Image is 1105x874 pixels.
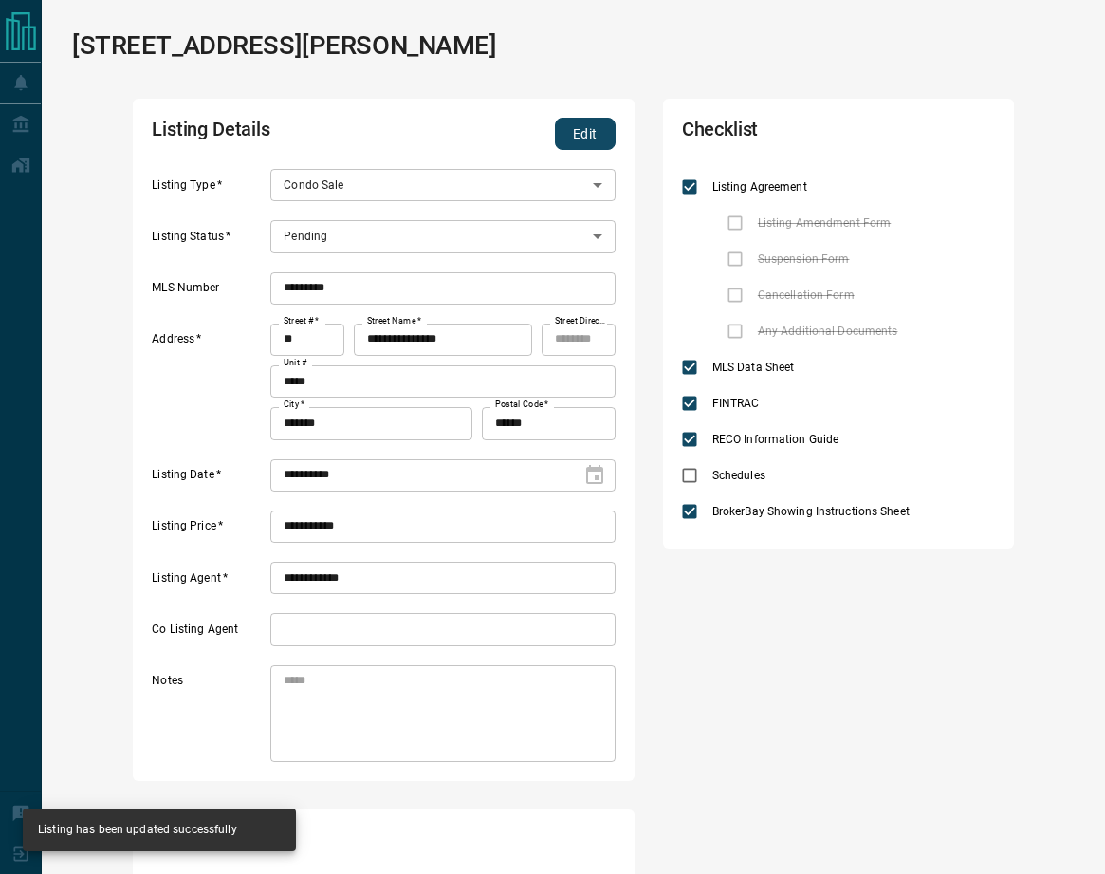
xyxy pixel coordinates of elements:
button: Edit [555,118,616,150]
span: Suspension Form [753,251,855,268]
span: Listing Agreement [708,178,812,195]
span: RECO Information Guide [708,431,843,448]
span: Listing Amendment Form [753,214,895,232]
div: Pending [270,220,616,252]
span: Cancellation Form [753,287,859,304]
label: MLS Number [152,280,266,305]
span: Any Additional Documents [753,323,903,340]
label: Postal Code [495,399,548,411]
span: FINTRAC [708,395,764,412]
label: Unit # [284,357,307,369]
span: MLS Data Sheet [708,359,800,376]
h2: Listing Details [152,118,430,150]
label: Street # [284,315,319,327]
label: Listing Price [152,518,266,543]
label: Listing Type [152,177,266,202]
span: BrokerBay Showing Instructions Sheet [708,503,914,520]
div: Listing has been updated successfully [38,814,237,846]
label: Co Listing Agent [152,622,266,646]
span: Schedules [708,467,770,484]
label: Address [152,331,266,439]
label: Street Name [367,315,421,327]
label: Street Direction [555,315,606,327]
label: City [284,399,304,411]
h2: Checklist [682,118,870,150]
h1: [STREET_ADDRESS][PERSON_NAME] [72,30,497,61]
label: Listing Agent [152,570,266,595]
label: Listing Status [152,229,266,253]
label: Listing Date [152,467,266,492]
div: Condo Sale [270,169,616,201]
label: Notes [152,673,266,762]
